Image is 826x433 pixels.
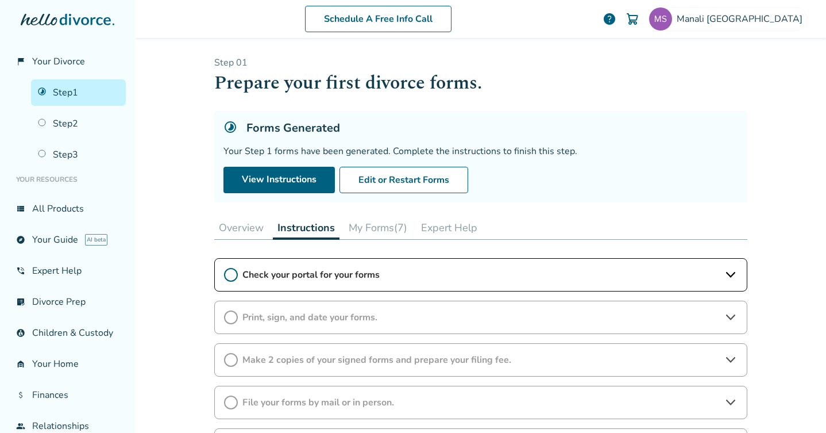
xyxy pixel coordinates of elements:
[242,269,719,281] span: Check your portal for your forms
[214,56,747,69] p: Step 0 1
[214,216,268,239] button: Overview
[9,351,126,377] a: garage_homeYour Home
[223,167,335,193] a: View Instructions
[16,297,25,306] span: list_alt_check
[242,396,719,409] span: File your forms by mail or in person.
[344,216,412,239] button: My Forms(7)
[16,328,25,338] span: account_child
[16,235,25,244] span: explore
[769,378,826,433] iframe: Chat Widget
[32,55,85,68] span: Your Divorce
[223,145,738,158] div: Your Step 1 forms have been generated. Complete the instructions to finish this step.
[31,110,126,137] a: Step2
[9,289,126,315] a: list_alt_checkDivorce Prep
[9,258,126,284] a: phone_in_talkExpert Help
[9,168,126,191] li: Your Resources
[246,120,340,136] h5: Forms Generated
[416,216,482,239] button: Expert Help
[16,57,25,66] span: flag_2
[242,311,719,324] span: Print, sign, and date your forms.
[16,421,25,431] span: group
[16,204,25,213] span: view_list
[16,359,25,369] span: garage_home
[9,382,126,408] a: attach_moneyFinances
[16,390,25,400] span: attach_money
[9,196,126,222] a: view_listAll Products
[649,7,672,30] img: m.sibthorpe@gmail.com
[31,79,126,106] a: Step1
[626,12,639,26] img: Cart
[305,6,451,32] a: Schedule A Free Info Call
[603,12,616,26] a: help
[214,69,747,97] h1: Prepare your first divorce forms.
[9,320,126,346] a: account_childChildren & Custody
[9,227,126,253] a: exploreYour GuideAI beta
[9,48,126,75] a: flag_2Your Divorce
[273,216,339,240] button: Instructions
[85,234,107,246] span: AI beta
[242,354,719,366] span: Make 2 copies of your signed forms and prepare your filing fee.
[339,167,468,193] button: Edit or Restart Forms
[677,13,807,25] span: Manali [GEOGRAPHIC_DATA]
[16,266,25,275] span: phone_in_talk
[31,141,126,168] a: Step3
